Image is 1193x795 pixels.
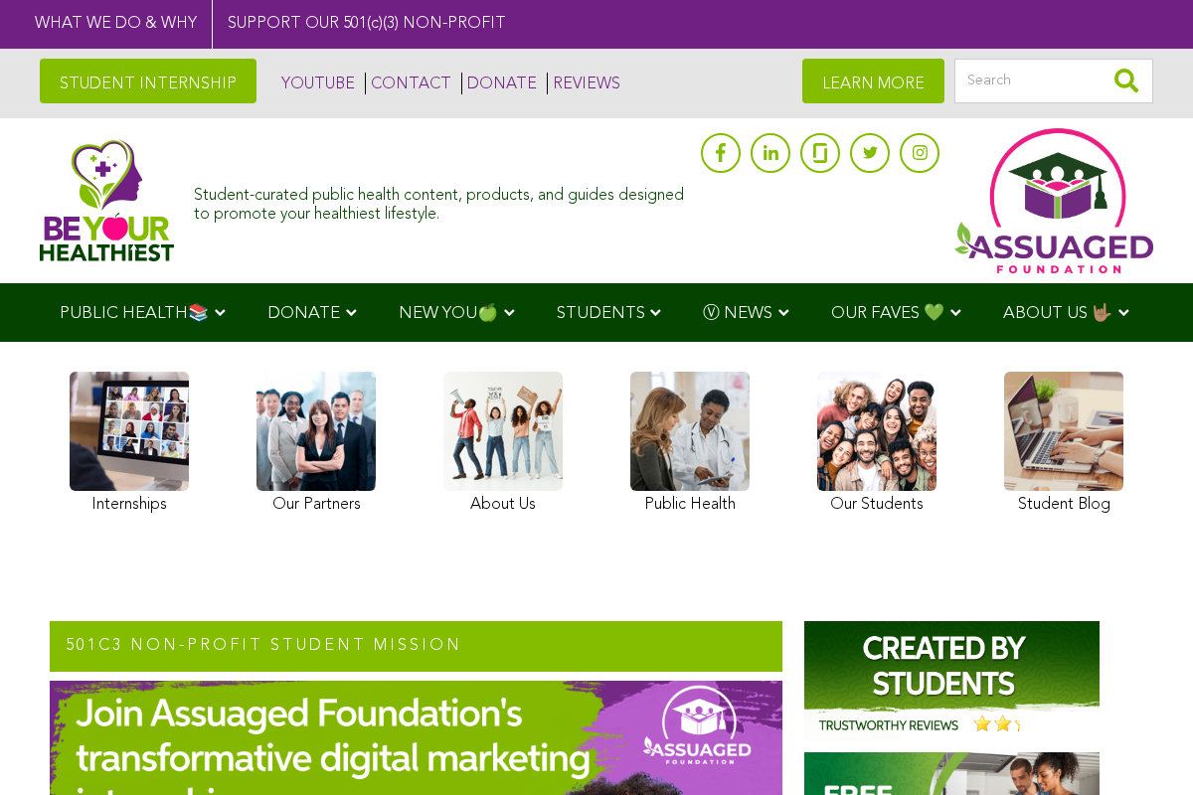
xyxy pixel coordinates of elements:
[703,305,772,322] span: Ⓥ NEWS
[365,73,451,94] a: CONTACT
[267,305,340,322] span: DONATE
[194,177,691,225] div: Student-curated public health content, products, and guides designed to promote your healthiest l...
[40,59,256,103] a: STUDENT INTERNSHIP
[954,59,1153,103] input: Search
[50,621,782,673] h2: 501c3 NON-PROFIT STUDENT MISSION
[954,128,1153,273] img: Assuaged App
[276,73,355,94] a: YOUTUBE
[30,283,1163,342] div: Navigation Menu
[802,59,944,103] a: LEARN MORE
[1003,305,1112,322] span: ABOUT US 🤟🏽
[1094,700,1193,795] iframe: Chat Widget
[60,305,209,322] span: PUBLIC HEALTH📚
[461,73,537,94] a: DONATE
[804,621,1100,740] img: Assuaged-Foundation-Student-Internship-Opportunity-Reviews-Mission-GIPHY-2
[40,139,174,261] img: Assuaged
[399,305,498,322] span: NEW YOU🍏
[831,305,944,322] span: OUR FAVES 💚
[547,73,620,94] a: REVIEWS
[557,305,645,322] span: STUDENTS
[813,143,827,163] img: glassdoor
